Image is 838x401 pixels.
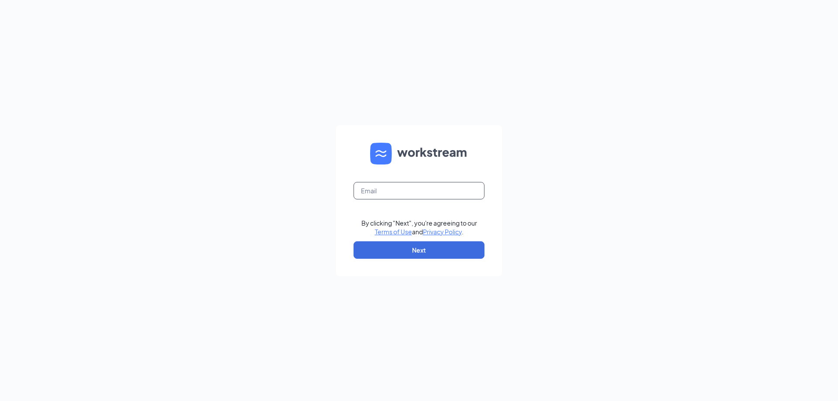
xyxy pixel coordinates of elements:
button: Next [354,241,484,259]
a: Terms of Use [375,228,412,236]
img: WS logo and Workstream text [370,143,468,165]
a: Privacy Policy [423,228,462,236]
input: Email [354,182,484,199]
div: By clicking "Next", you're agreeing to our and . [361,219,477,236]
